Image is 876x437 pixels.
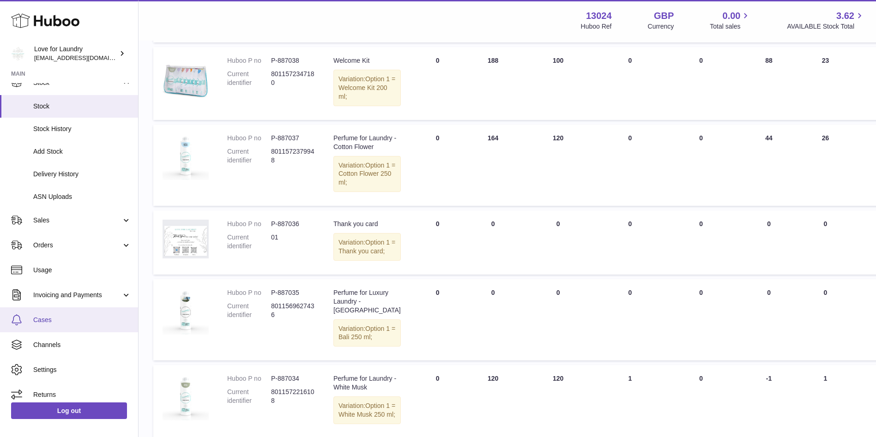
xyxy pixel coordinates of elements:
td: 0 [410,125,465,206]
td: 26 [800,125,851,206]
div: Welcome Kit [333,56,401,65]
div: Variation: [333,319,401,347]
span: Add Stock [33,147,131,156]
td: 188 [465,47,521,120]
span: Orders [33,241,121,250]
img: product image [163,374,209,420]
span: Option 1 = Cotton Flower 250 ml; [338,162,395,186]
td: 0 [595,125,665,206]
span: ASN Uploads [33,192,131,201]
td: 100 [521,47,596,120]
div: Love for Laundry [34,45,117,62]
dd: 8011572347180 [271,70,315,87]
div: Variation: [333,70,401,106]
span: [EMAIL_ADDRESS][DOMAIN_NAME] [34,54,136,61]
span: Usage [33,266,131,275]
span: 3.62 [836,10,854,22]
td: 0 [595,47,665,120]
dt: Current identifier [227,70,271,87]
dt: Current identifier [227,388,271,405]
dt: Huboo P no [227,134,271,143]
span: Sales [33,216,121,225]
dd: P-887037 [271,134,315,143]
img: product image [163,220,209,258]
span: Option 1 = White Musk 250 ml; [338,402,395,418]
td: 88 [737,47,800,120]
span: 0 [699,57,703,64]
div: Thank you card [333,220,401,228]
span: Channels [33,341,131,349]
dt: Current identifier [227,302,271,319]
td: 0 [595,279,665,360]
td: 0 [465,210,521,275]
img: product image [163,288,209,335]
dt: Huboo P no [227,288,271,297]
img: info@loveforlaundry.co.uk [11,47,25,60]
dd: P-887034 [271,374,315,383]
dd: P-887036 [271,220,315,228]
span: Settings [33,365,131,374]
td: 23 [800,47,851,120]
td: 0 [410,210,465,275]
span: 0 [699,289,703,296]
dd: 8011572379948 [271,147,315,165]
dt: Current identifier [227,233,271,251]
td: 0 [737,279,800,360]
dt: Huboo P no [227,220,271,228]
dd: 8011569627436 [271,302,315,319]
span: 0 [699,220,703,227]
dd: 8011572216108 [271,388,315,405]
td: 0 [410,279,465,360]
span: 0 [699,375,703,382]
td: 0 [465,279,521,360]
div: Perfume for Laundry - Cotton Flower [333,134,401,151]
span: Option 1 = Thank you card; [338,239,395,255]
div: Perfume for Luxury Laundry - [GEOGRAPHIC_DATA] [333,288,401,315]
div: Currency [648,22,674,31]
td: 164 [465,125,521,206]
td: 120 [521,125,596,206]
dd: 01 [271,233,315,251]
td: 0 [737,210,800,275]
div: Variation: [333,396,401,424]
a: 3.62 AVAILABLE Stock Total [787,10,865,31]
span: 0 [699,134,703,142]
dt: Huboo P no [227,56,271,65]
span: Total sales [710,22,751,31]
strong: GBP [654,10,674,22]
a: Log out [11,402,127,419]
span: Option 1 = Bali 250 ml; [338,325,395,341]
span: Delivery History [33,170,131,179]
dt: Current identifier [227,147,271,165]
a: 0.00 Total sales [710,10,751,31]
td: 0 [521,210,596,275]
div: Variation: [333,233,401,261]
td: 0 [800,279,851,360]
span: Option 1 = Welcome Kit 200 ml; [338,75,395,100]
img: product image [163,56,209,102]
dd: P-887035 [271,288,315,297]
dd: P-887038 [271,56,315,65]
td: 0 [521,279,596,360]
img: product image [163,134,209,180]
td: 0 [595,210,665,275]
div: Huboo Ref [581,22,612,31]
div: Perfume for Laundry - White Musk [333,374,401,392]
span: Invoicing and Payments [33,291,121,299]
span: AVAILABLE Stock Total [787,22,865,31]
span: Returns [33,390,131,399]
div: Variation: [333,156,401,192]
strong: 13024 [586,10,612,22]
span: Stock [33,102,131,111]
span: Cases [33,316,131,324]
span: Stock History [33,125,131,133]
span: 0.00 [723,10,741,22]
dt: Huboo P no [227,374,271,383]
td: 0 [410,47,465,120]
td: 44 [737,125,800,206]
td: 0 [800,210,851,275]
